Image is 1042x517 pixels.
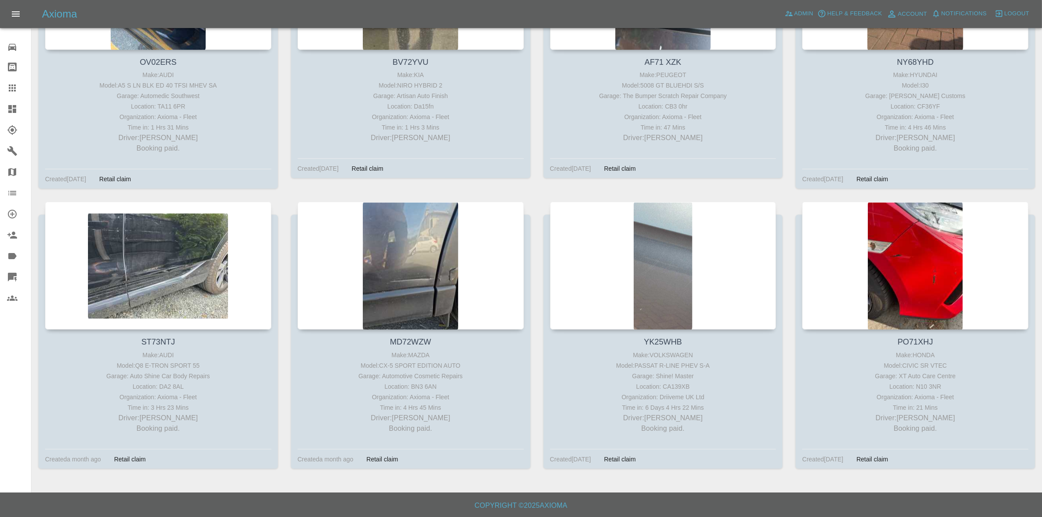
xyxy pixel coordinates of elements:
[804,80,1026,91] div: Model: I30
[45,454,101,464] div: Created a month ago
[898,9,927,19] span: Account
[47,381,269,392] div: Location: DA2 8AL
[552,112,774,122] div: Organization: Axioma - Fleet
[827,9,882,19] span: Help & Feedback
[300,133,522,143] p: Driver: [PERSON_NAME]
[47,402,269,413] div: Time in: 3 Hrs 23 Mins
[804,423,1026,434] p: Booking paid.
[1004,9,1029,19] span: Logout
[804,381,1026,392] div: Location: N10 3NR
[552,371,774,381] div: Garage: Shine! Master
[804,112,1026,122] div: Organization: Axioma - Fleet
[393,58,428,67] a: BV72YVU
[298,454,354,464] div: Created a month ago
[47,101,269,112] div: Location: TA11 6PR
[300,80,522,91] div: Model: NIRO HYBRID 2
[552,80,774,91] div: Model: 5008 GT BLUEHDI S/S
[552,360,774,371] div: Model: PASSAT R-LINE PHEV S-A
[644,338,682,346] a: YK25WHB
[47,392,269,402] div: Organization: Axioma - Fleet
[141,338,175,346] a: ST73NTJ
[7,499,1035,512] h6: Copyright © 2025 Axioma
[300,70,522,80] div: Make: KIA
[552,413,774,423] p: Driver: [PERSON_NAME]
[815,7,884,21] button: Help & Feedback
[47,423,269,434] p: Booking paid.
[300,122,522,133] div: Time in: 1 Hrs 3 Mins
[47,70,269,80] div: Make: AUDI
[884,7,930,21] a: Account
[804,143,1026,154] p: Booking paid.
[552,122,774,133] div: Time in: 47 Mins
[804,350,1026,360] div: Make: HONDA
[47,360,269,371] div: Model: Q8 E-TRON SPORT 55
[794,9,814,19] span: Admin
[47,80,269,91] div: Model: A5 S LN BLK ED 40 TFSI MHEV SA
[140,58,176,67] a: OV02ERS
[804,392,1026,402] div: Organization: Axioma - Fleet
[552,350,774,360] div: Make: VOLKSWAGEN
[42,7,77,21] h5: Axioma
[850,174,895,184] div: Retail claim
[597,454,642,464] div: Retail claim
[782,7,816,21] a: Admin
[47,91,269,101] div: Garage: Automedic Southwest
[360,454,404,464] div: Retail claim
[804,413,1026,423] p: Driver: [PERSON_NAME]
[93,174,137,184] div: Retail claim
[941,9,987,19] span: Notifications
[804,133,1026,143] p: Driver: [PERSON_NAME]
[550,454,591,464] div: Created [DATE]
[108,454,152,464] div: Retail claim
[300,381,522,392] div: Location: BN3 6AN
[993,7,1031,21] button: Logout
[300,360,522,371] div: Model: CX-5 SPORT EDITION AUTO
[552,381,774,392] div: Location: CA139XB
[802,454,843,464] div: Created [DATE]
[300,350,522,360] div: Make: MAZDA
[898,338,933,346] a: PO71XHJ
[552,423,774,434] p: Booking paid.
[552,133,774,143] p: Driver: [PERSON_NAME]
[552,101,774,112] div: Location: CB3 0hr
[804,122,1026,133] div: Time in: 4 Hrs 46 Mins
[300,402,522,413] div: Time in: 4 Hrs 45 Mins
[300,423,522,434] p: Booking paid.
[552,402,774,413] div: Time in: 6 Days 4 Hrs 22 Mins
[47,371,269,381] div: Garage: Auto Shine Car Body Repairs
[390,338,431,346] a: MD72WZW
[804,371,1026,381] div: Garage: XT Auto Care Centre
[45,174,86,184] div: Created [DATE]
[300,371,522,381] div: Garage: Automotive Cosmetic Repairs
[300,91,522,101] div: Garage: Artisan Auto Finish
[300,413,522,423] p: Driver: [PERSON_NAME]
[47,350,269,360] div: Make: AUDI
[47,143,269,154] p: Booking paid.
[897,58,934,67] a: NY68YHD
[552,392,774,402] div: Organization: Driiveme UK Ltd
[804,360,1026,371] div: Model: CIVIC SR VTEC
[47,133,269,143] p: Driver: [PERSON_NAME]
[550,163,591,174] div: Created [DATE]
[645,58,681,67] a: AF71 XZK
[300,101,522,112] div: Location: Da15fn
[47,112,269,122] div: Organization: Axioma - Fleet
[802,174,843,184] div: Created [DATE]
[552,91,774,101] div: Garage: The Bumper Scratch Repair Company
[804,70,1026,80] div: Make: HYUNDAI
[300,392,522,402] div: Organization: Axioma - Fleet
[930,7,989,21] button: Notifications
[597,163,642,174] div: Retail claim
[5,4,26,25] button: Open drawer
[552,70,774,80] div: Make: PEUGEOT
[47,122,269,133] div: Time in: 1 Hrs 31 Mins
[804,91,1026,101] div: Garage: [PERSON_NAME] Customs
[850,454,895,464] div: Retail claim
[300,112,522,122] div: Organization: Axioma - Fleet
[804,101,1026,112] div: Location: CF36YF
[804,402,1026,413] div: Time in: 21 Mins
[47,413,269,423] p: Driver: [PERSON_NAME]
[345,163,390,174] div: Retail claim
[298,163,339,174] div: Created [DATE]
